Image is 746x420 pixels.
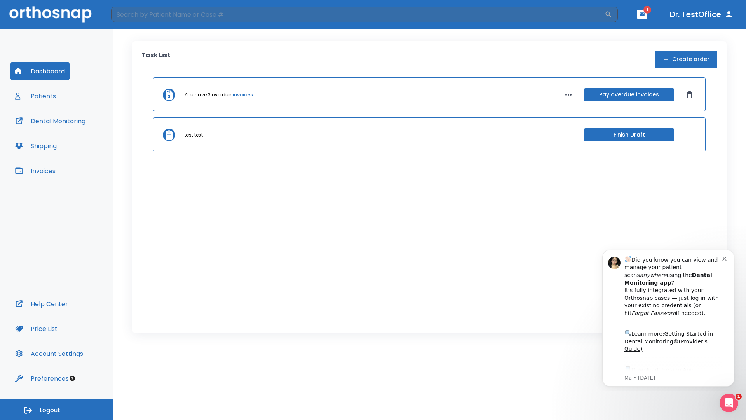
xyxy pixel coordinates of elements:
[643,6,651,14] span: 1
[10,87,61,105] button: Patients
[132,12,138,18] button: Dismiss notification
[655,51,717,68] button: Create order
[667,7,737,21] button: Dr. TestOffice
[185,91,231,98] p: You have 3 overdue
[10,369,73,388] button: Preferences
[10,112,90,130] button: Dental Monitoring
[34,132,132,139] p: Message from Ma, sent 6w ago
[111,7,605,22] input: Search by Patient Name or Case #
[10,136,61,155] button: Shipping
[720,394,738,412] iframe: Intercom live chat
[141,51,171,68] p: Task List
[9,6,92,22] img: Orthosnap
[736,394,742,400] span: 1
[34,122,132,162] div: Download the app: | ​ Let us know if you need help getting started!
[10,344,88,363] button: Account Settings
[683,89,696,101] button: Dismiss
[69,375,76,382] div: Tooltip anchor
[34,124,103,138] a: App Store
[584,128,674,141] button: Finish Draft
[10,62,70,80] button: Dashboard
[233,91,253,98] a: invoices
[584,88,674,101] button: Pay overdue invoices
[40,406,60,415] span: Logout
[10,294,73,313] button: Help Center
[591,243,746,391] iframe: Intercom notifications message
[10,319,62,338] button: Price List
[10,161,60,180] button: Invoices
[185,131,203,138] p: test test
